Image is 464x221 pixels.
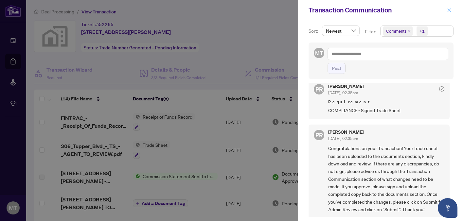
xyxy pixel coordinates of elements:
[447,8,452,12] span: close
[419,28,425,34] div: +1
[328,130,364,134] h5: [PERSON_NAME]
[386,28,406,34] span: Comments
[315,85,323,94] span: PR
[408,29,411,33] span: close
[365,28,377,35] p: Filter:
[328,107,444,114] span: COMPLIANCE - Signed Trade Sheet
[309,5,445,15] div: Transaction Communication
[315,49,323,57] span: MT
[309,27,319,35] p: Sort:
[328,136,358,141] span: [DATE], 02:35pm
[315,130,323,140] span: PR
[328,90,358,95] span: [DATE], 02:35pm
[383,26,413,36] span: Comments
[439,86,444,92] span: check-circle
[328,144,444,213] span: Congratulations on your Transaction! Your trade sheet has been uploaded to the documents section,...
[326,26,356,36] span: Newest
[328,84,364,89] h5: [PERSON_NAME]
[328,63,346,74] button: Post
[328,99,444,105] span: Requirement
[438,198,457,218] button: Open asap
